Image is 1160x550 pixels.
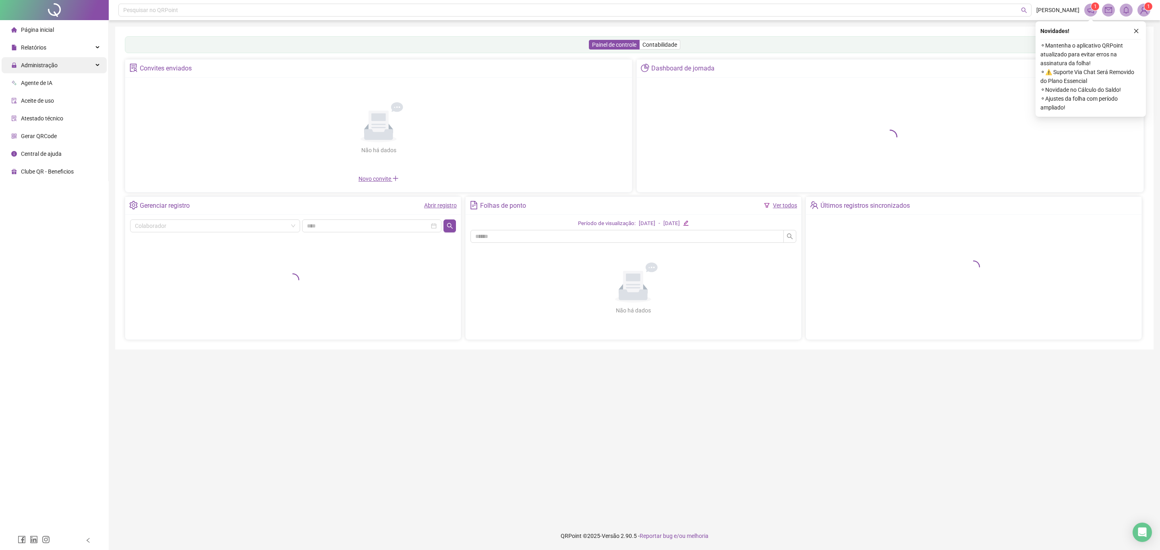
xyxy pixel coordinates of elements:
[641,64,649,72] span: pie-chart
[11,133,17,139] span: qrcode
[11,98,17,103] span: audit
[883,130,897,144] span: loading
[642,41,677,48] span: Contabilidade
[11,45,17,50] span: file
[480,199,526,213] div: Folhas de ponto
[1123,6,1130,14] span: bell
[30,536,38,544] span: linkedin
[21,27,54,33] span: Página inicial
[1147,4,1150,9] span: 1
[342,146,416,155] div: Não há dados
[602,533,619,539] span: Versão
[21,44,46,51] span: Relatórios
[640,533,708,539] span: Reportar bug e/ou melhoria
[1040,27,1069,35] span: Novidades !
[967,261,980,273] span: loading
[639,219,655,228] div: [DATE]
[596,306,670,315] div: Não há dados
[1133,28,1139,34] span: close
[447,223,453,229] span: search
[18,536,26,544] span: facebook
[764,203,770,208] span: filter
[1144,2,1152,10] sup: Atualize o seu contato no menu Meus Dados
[1094,4,1097,9] span: 1
[21,168,74,175] span: Clube QR - Beneficios
[129,201,138,209] span: setting
[21,133,57,139] span: Gerar QRCode
[820,199,910,213] div: Últimos registros sincronizados
[11,116,17,121] span: solution
[810,201,818,209] span: team
[663,219,680,228] div: [DATE]
[11,62,17,68] span: lock
[1040,94,1141,112] span: ⚬ Ajustes da folha com período ampliado!
[1133,523,1152,542] div: Open Intercom Messenger
[286,273,299,286] span: loading
[1040,41,1141,68] span: ⚬ Mantenha o aplicativo QRPoint atualizado para evitar erros na assinatura da folha!
[1040,85,1141,94] span: ⚬ Novidade no Cálculo do Saldo!
[11,169,17,174] span: gift
[787,233,793,240] span: search
[578,219,636,228] div: Período de visualização:
[21,115,63,122] span: Atestado técnico
[470,201,478,209] span: file-text
[1105,6,1112,14] span: mail
[42,536,50,544] span: instagram
[85,538,91,543] span: left
[11,151,17,157] span: info-circle
[1138,4,1150,16] img: 84630
[21,151,62,157] span: Central de ajuda
[651,62,715,75] div: Dashboard de jornada
[140,62,192,75] div: Convites enviados
[11,27,17,33] span: home
[392,175,399,182] span: plus
[683,220,688,225] span: edit
[129,64,138,72] span: solution
[1087,6,1094,14] span: notification
[21,62,58,68] span: Administração
[358,176,399,182] span: Novo convite
[21,80,52,86] span: Agente de IA
[592,41,636,48] span: Painel de controle
[1040,68,1141,85] span: ⚬ ⚠️ Suporte Via Chat Será Removido do Plano Essencial
[21,97,54,104] span: Aceite de uso
[1091,2,1099,10] sup: 1
[659,219,660,228] div: -
[140,199,190,213] div: Gerenciar registro
[1036,6,1079,14] span: [PERSON_NAME]
[424,202,457,209] a: Abrir registro
[1021,7,1027,13] span: search
[109,522,1160,550] footer: QRPoint © 2025 - 2.90.5 -
[773,202,797,209] a: Ver todos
